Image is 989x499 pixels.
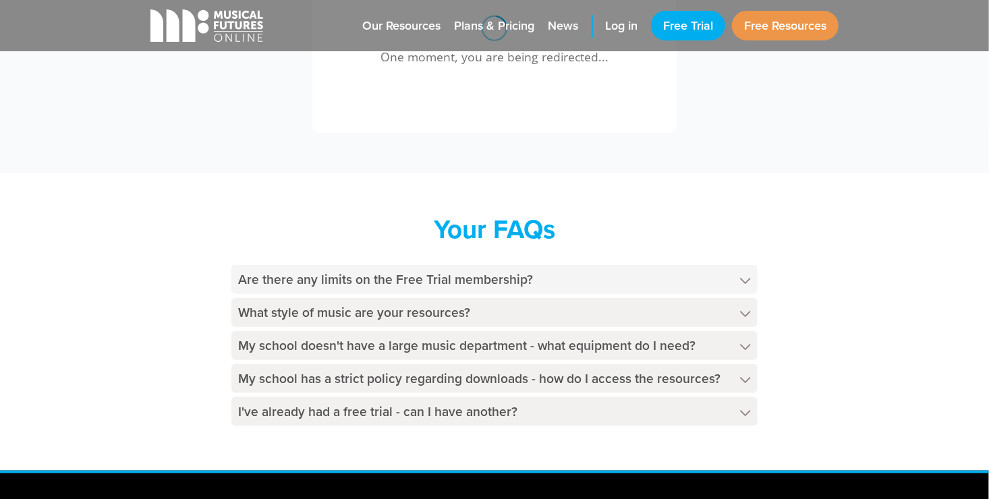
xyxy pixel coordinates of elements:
[605,17,638,35] span: Log in
[362,17,441,35] span: Our Resources
[548,17,578,35] span: News
[732,11,839,40] a: Free Resources
[651,11,725,40] a: Free Trial
[454,17,534,35] span: Plans & Pricing
[231,265,758,294] h4: Are there any limits on the Free Trial membership?
[231,331,758,360] h4: My school doesn't have a large music department - what equipment do I need?
[360,48,629,65] p: One moment, you are being redirected...
[231,298,758,327] h4: What style of music are your resources?
[231,397,758,426] h4: I've already had a free trial - can I have another?
[231,214,758,245] h2: Your FAQs
[231,364,758,393] h4: My school has a strict policy regarding downloads - how do I access the resources?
